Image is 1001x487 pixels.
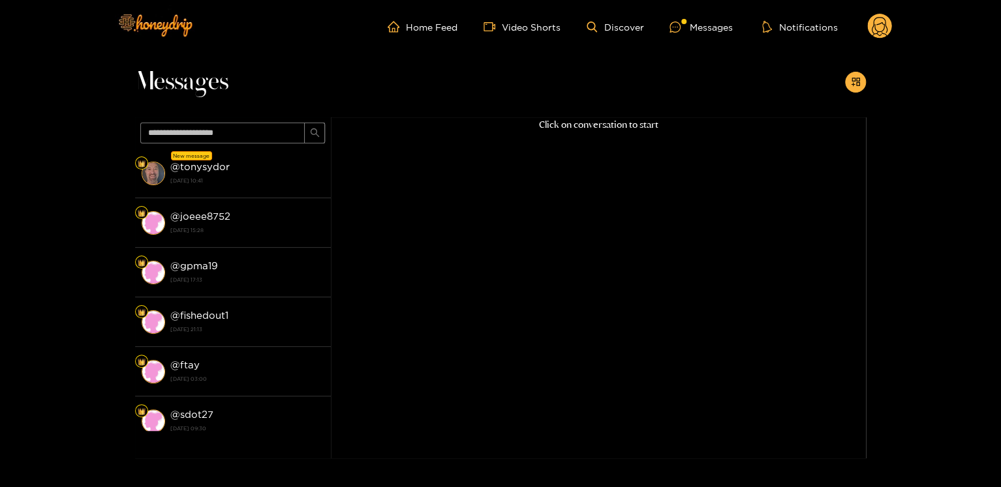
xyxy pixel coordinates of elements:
strong: @ tonysydor [170,161,230,172]
strong: [DATE] 10:41 [170,175,324,186]
img: conversation [142,211,165,235]
img: conversation [142,310,165,334]
span: Messages [135,66,228,98]
strong: [DATE] 21:13 [170,323,324,335]
img: conversation [142,360,165,383]
span: home [388,21,406,33]
img: conversation [142,162,165,185]
strong: [DATE] 03:00 [170,373,324,385]
img: conversation [142,409,165,433]
button: appstore-add [845,72,866,93]
img: Fan Level [138,160,146,168]
img: Fan Level [138,259,146,267]
strong: @ sdot27 [170,409,213,420]
p: Click on conversation to start [331,117,866,132]
strong: [DATE] 17:13 [170,274,324,286]
a: Discover [587,22,643,33]
div: Messages [670,20,732,35]
button: search [304,123,325,143]
span: video-camera [484,21,502,33]
span: appstore-add [851,77,861,88]
img: Fan Level [138,308,146,316]
strong: [DATE] 09:30 [170,422,324,434]
strong: @ fishedout1 [170,310,228,321]
strong: @ gpma19 [170,260,218,271]
a: Home Feed [388,21,457,33]
span: search [310,128,320,139]
strong: [DATE] 15:28 [170,224,324,236]
img: Fan Level [138,407,146,415]
img: conversation [142,261,165,284]
img: Fan Level [138,209,146,217]
img: Fan Level [138,358,146,366]
div: New message [171,151,212,160]
a: Video Shorts [484,21,561,33]
strong: @ ftay [170,359,200,370]
button: Notifications [758,20,841,33]
strong: @ joeee8752 [170,211,230,222]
